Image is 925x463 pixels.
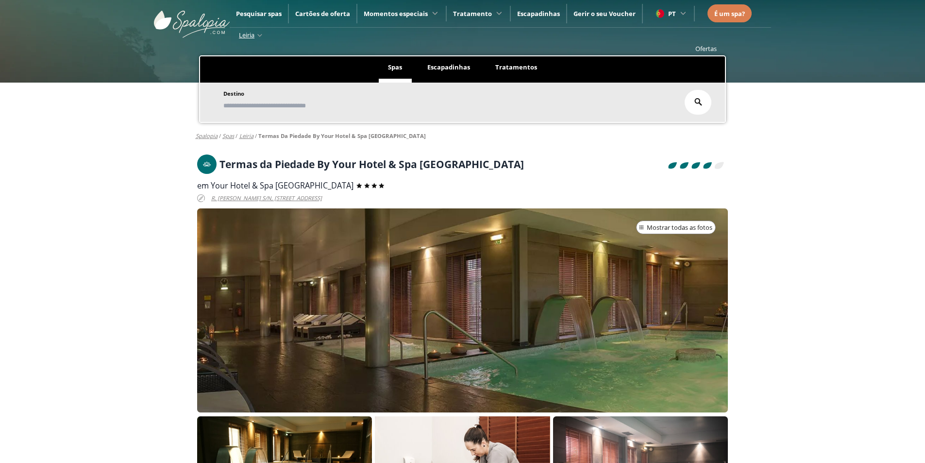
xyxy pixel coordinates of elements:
[714,8,745,19] a: É um spa?
[219,159,524,170] h1: Termas da Piedade By Your Hotel & Spa [GEOGRAPHIC_DATA]
[647,223,712,233] span: Mostrar todas as fotos
[258,132,426,139] a: Termas da Piedade By Your Hotel & Spa [GEOGRAPHIC_DATA]
[636,221,716,234] button: Mostrar todas as fotos
[255,132,257,140] span: /
[714,9,745,18] span: É um spa?
[695,44,717,53] a: Ofertas
[235,132,237,140] span: /
[295,9,350,18] a: Cartões de oferta
[211,193,322,204] span: R. [PERSON_NAME] S/N, [STREET_ADDRESS]
[223,90,244,97] span: Destino
[239,31,254,39] span: Leiria
[239,132,253,139] a: leiria
[573,9,636,18] a: Gerir o seu Voucher
[154,1,230,38] img: ImgLogoSpalopia.BvClDcEz.svg
[196,132,218,139] a: Spalopia
[219,132,221,140] span: /
[388,63,402,71] span: Spas
[517,9,560,18] a: Escapadinhas
[197,180,353,191] span: em Your Hotel & Spa [GEOGRAPHIC_DATA]
[427,63,470,71] span: Escapadinhas
[495,63,537,71] span: Tratamentos
[222,132,234,139] a: spas
[236,9,282,18] a: Pesquisar spas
